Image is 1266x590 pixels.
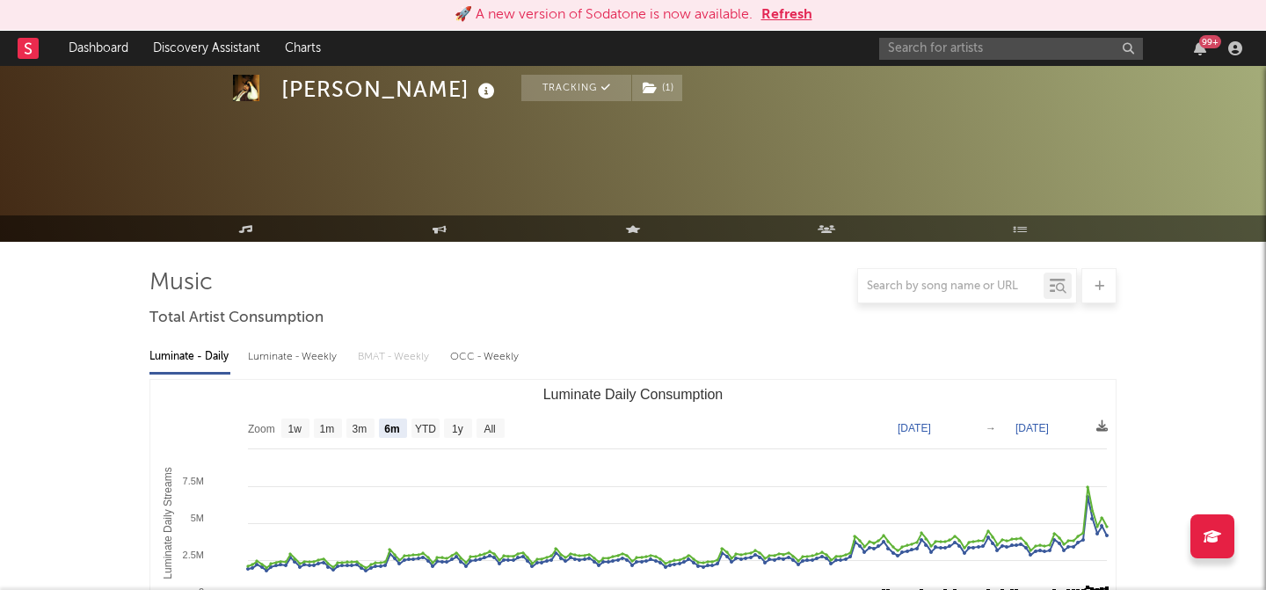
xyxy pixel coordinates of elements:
[484,423,495,435] text: All
[183,550,204,560] text: 2.5M
[631,75,683,101] span: ( 1 )
[521,75,631,101] button: Tracking
[353,423,367,435] text: 3m
[248,342,340,372] div: Luminate - Weekly
[56,31,141,66] a: Dashboard
[149,308,324,329] span: Total Artist Consumption
[281,75,499,104] div: [PERSON_NAME]
[455,4,753,25] div: 🚀 A new version of Sodatone is now available.
[288,423,302,435] text: 1w
[273,31,333,66] a: Charts
[183,476,204,486] text: 7.5M
[450,342,520,372] div: OCC - Weekly
[879,38,1143,60] input: Search for artists
[761,4,812,25] button: Refresh
[858,280,1044,294] input: Search by song name or URL
[543,387,724,402] text: Luminate Daily Consumption
[149,342,230,372] div: Luminate - Daily
[191,513,204,523] text: 5M
[632,75,682,101] button: (1)
[1194,41,1206,55] button: 99+
[384,423,399,435] text: 6m
[1015,422,1049,434] text: [DATE]
[452,423,463,435] text: 1y
[415,423,436,435] text: YTD
[898,422,931,434] text: [DATE]
[1199,35,1221,48] div: 99 +
[986,422,996,434] text: →
[248,423,275,435] text: Zoom
[141,31,273,66] a: Discovery Assistant
[320,423,335,435] text: 1m
[162,467,174,579] text: Luminate Daily Streams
